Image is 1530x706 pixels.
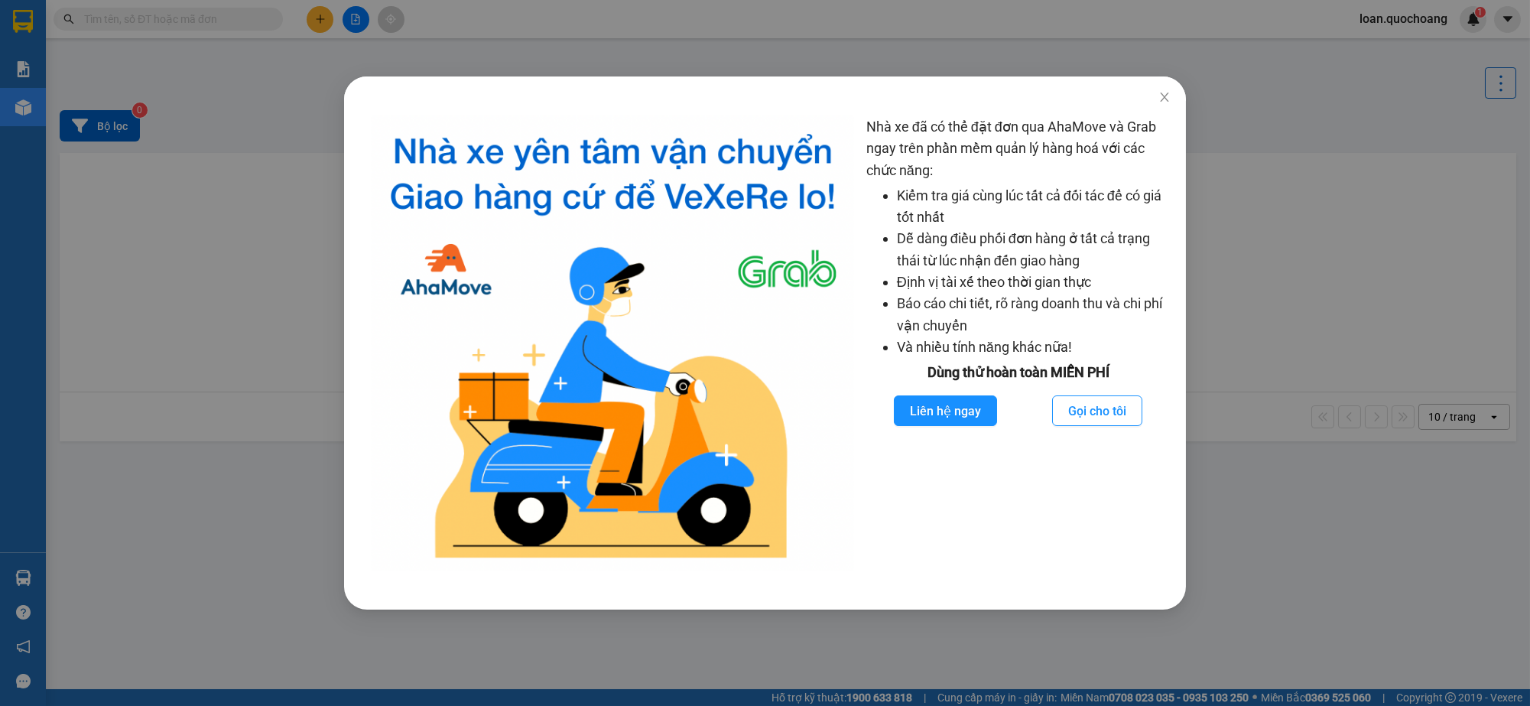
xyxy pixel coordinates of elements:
li: Định vị tài xế theo thời gian thực [897,272,1171,293]
div: Dùng thử hoàn toàn MIỄN PHÍ [866,362,1171,383]
span: close [1158,91,1171,103]
img: logo [372,116,854,571]
li: Kiểm tra giá cùng lúc tất cả đối tác để có giá tốt nhất [897,185,1171,229]
li: Báo cáo chi tiết, rõ ràng doanh thu và chi phí vận chuyển [897,293,1171,337]
span: Gọi cho tôi [1069,402,1127,421]
span: Liên hệ ngay [910,402,981,421]
li: Dễ dàng điều phối đơn hàng ở tất cả trạng thái từ lúc nhận đến giao hàng [897,228,1171,272]
button: Gọi cho tôi [1053,395,1143,426]
div: Nhà xe đã có thể đặt đơn qua AhaMove và Grab ngay trên phần mềm quản lý hàng hoá với các chức năng: [866,116,1171,571]
li: Và nhiều tính năng khác nữa! [897,337,1171,358]
button: Close [1143,76,1186,119]
button: Liên hệ ngay [894,395,997,426]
